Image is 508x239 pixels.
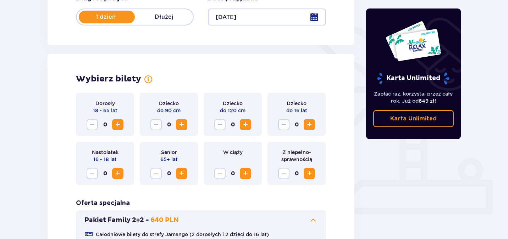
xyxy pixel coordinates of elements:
p: do 120 cm [220,107,245,114]
p: Z niepełno­sprawnością [273,149,320,163]
button: Zmniejsz [214,119,226,130]
p: 640 PLN [150,216,179,224]
p: Dziecko [287,100,307,107]
p: Nastolatek [92,149,118,156]
button: Zmniejsz [278,119,289,130]
span: 0 [291,168,302,179]
p: 16 - 18 lat [93,156,117,163]
h2: Wybierz bilety [76,74,141,84]
p: Całodniowe bilety do strefy Jamango (2 dorosłych i 2 dzieci do 16 lat) [96,231,269,238]
p: Dorosły [95,100,115,107]
button: Zmniejsz [278,168,289,179]
button: Zwiększ [304,119,315,130]
a: Karta Unlimited [373,110,454,127]
span: 0 [227,119,238,130]
img: Dwie karty całoroczne do Suntago z napisem 'UNLIMITED RELAX', na białym tle z tropikalnymi liśćmi... [385,21,442,62]
span: 0 [99,168,111,179]
button: Zmniejsz [150,119,162,130]
button: Zmniejsz [87,168,98,179]
p: W ciąży [223,149,243,156]
button: Zwiększ [240,119,251,130]
button: Zwiększ [112,168,123,179]
p: Senior [161,149,177,156]
button: Zmniejsz [214,168,226,179]
h3: Oferta specjalna [76,199,130,207]
p: Dłużej [135,13,193,21]
p: Dziecko [223,100,243,107]
button: Zwiększ [176,119,187,130]
p: do 90 cm [157,107,181,114]
span: 0 [99,119,111,130]
button: Zmniejsz [87,119,98,130]
button: Zwiększ [304,168,315,179]
p: 1 dzień [77,13,135,21]
button: Pakiet Family 2+2 -640 PLN [84,216,317,224]
button: Zwiększ [112,119,123,130]
span: 0 [227,168,238,179]
p: 18 - 65 lat [93,107,117,114]
p: Dziecko [159,100,179,107]
p: 65+ lat [160,156,178,163]
p: do 16 lat [286,107,307,114]
span: 649 zł [419,98,435,104]
span: 0 [163,168,175,179]
button: Zmniejsz [150,168,162,179]
p: Zapłać raz, korzystaj przez cały rok. Już od ! [373,90,454,104]
button: Zwiększ [176,168,187,179]
p: Karta Unlimited [390,115,437,123]
span: 0 [163,119,175,130]
button: Zwiększ [240,168,251,179]
p: Pakiet Family 2+2 - [84,216,149,224]
p: Karta Unlimited [376,72,450,85]
span: 0 [291,119,302,130]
